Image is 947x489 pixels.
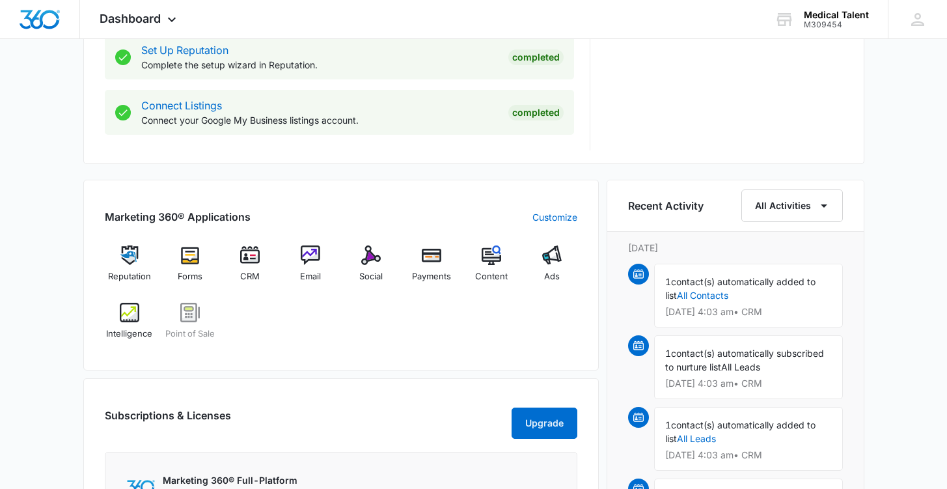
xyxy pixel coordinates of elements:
a: All Contacts [677,290,728,301]
span: Reputation [108,270,151,283]
p: Marketing 360® Full-Platform [163,473,323,487]
a: Customize [532,210,577,224]
span: Social [359,270,383,283]
p: Complete the setup wizard in Reputation. [141,58,498,72]
span: 1 [665,419,671,430]
div: Completed [508,105,564,120]
button: All Activities [741,189,843,222]
div: account id [804,20,869,29]
p: Connect your Google My Business listings account. [141,113,498,127]
span: contact(s) automatically subscribed to nurture list [665,348,824,372]
span: contact(s) automatically added to list [665,419,816,444]
p: [DATE] 4:03 am • CRM [665,379,832,388]
a: Intelligence [105,303,155,350]
span: Payments [412,270,451,283]
div: account name [804,10,869,20]
span: Content [475,270,508,283]
div: Completed [508,49,564,65]
a: Social [346,245,396,292]
h6: Recent Activity [628,198,704,214]
a: Reputation [105,245,155,292]
a: CRM [225,245,275,292]
span: Ads [544,270,560,283]
a: Ads [527,245,577,292]
span: Point of Sale [165,328,215,341]
p: [DATE] 4:03 am • CRM [665,451,832,460]
span: contact(s) automatically added to list [665,276,816,301]
a: Payments [406,245,456,292]
a: Point of Sale [165,303,215,350]
button: Upgrade [512,408,577,439]
h2: Marketing 360® Applications [105,209,251,225]
p: [DATE] 4:03 am • CRM [665,307,832,316]
a: Content [467,245,517,292]
a: Set Up Reputation [141,44,228,57]
span: Email [300,270,321,283]
a: Email [286,245,336,292]
span: CRM [240,270,260,283]
a: All Leads [677,433,716,444]
a: Connect Listings [141,99,222,112]
span: Dashboard [100,12,161,25]
span: 1 [665,276,671,287]
span: 1 [665,348,671,359]
h2: Subscriptions & Licenses [105,408,231,434]
p: [DATE] [628,241,843,255]
a: Forms [165,245,215,292]
span: Intelligence [106,328,152,341]
span: All Leads [721,361,760,372]
span: Forms [178,270,202,283]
